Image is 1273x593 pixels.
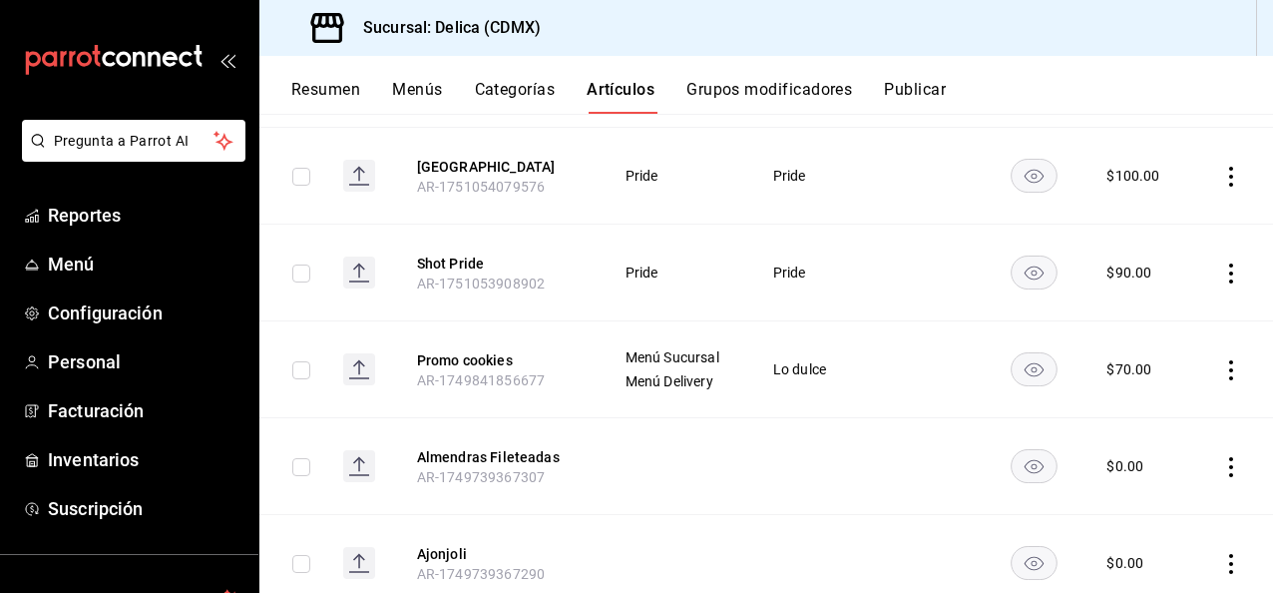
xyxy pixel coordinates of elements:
[291,80,1273,114] div: navigation tabs
[1011,256,1058,290] button: availability-product
[417,372,545,388] span: AR-1749841856677
[48,251,242,278] span: Menú
[48,202,242,229] span: Reportes
[219,52,235,68] button: open_drawer_menu
[417,276,545,292] span: AR-1751053908902
[1011,449,1058,483] button: availability-product
[1221,167,1241,187] button: actions
[1221,554,1241,574] button: actions
[417,254,577,274] button: edit-product-location
[1106,263,1151,283] div: $ 90.00
[48,348,242,375] span: Personal
[48,446,242,473] span: Inventarios
[48,397,242,424] span: Facturación
[417,157,577,177] button: edit-product-location
[1011,159,1058,193] button: availability-product
[773,362,839,376] span: Lo dulce
[347,16,541,40] h3: Sucursal: Delica (CDMX)
[48,495,242,522] span: Suscripción
[417,469,545,485] span: AR-1749739367307
[417,447,577,467] button: edit-product-location
[1221,264,1241,284] button: actions
[54,131,214,152] span: Pregunta a Parrot AI
[417,566,545,582] span: AR-1749739367290
[587,80,654,114] button: Artículos
[392,80,442,114] button: Menús
[626,266,723,280] span: Pride
[417,544,577,564] button: edit-product-location
[1106,553,1143,573] div: $ 0.00
[626,169,723,183] span: Pride
[626,374,723,388] span: Menú Delivery
[1106,166,1159,186] div: $ 100.00
[773,169,839,183] span: Pride
[1011,546,1058,580] button: availability-product
[1221,457,1241,477] button: actions
[773,266,839,280] span: Pride
[417,350,577,370] button: edit-product-location
[417,179,545,195] span: AR-1751054079576
[48,299,242,326] span: Configuración
[686,80,852,114] button: Grupos modificadores
[884,80,946,114] button: Publicar
[22,120,245,162] button: Pregunta a Parrot AI
[475,80,556,114] button: Categorías
[1221,360,1241,380] button: actions
[14,145,245,166] a: Pregunta a Parrot AI
[626,350,723,364] span: Menú Sucursal
[1106,456,1143,476] div: $ 0.00
[291,80,360,114] button: Resumen
[1011,352,1058,386] button: availability-product
[1106,359,1151,379] div: $ 70.00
